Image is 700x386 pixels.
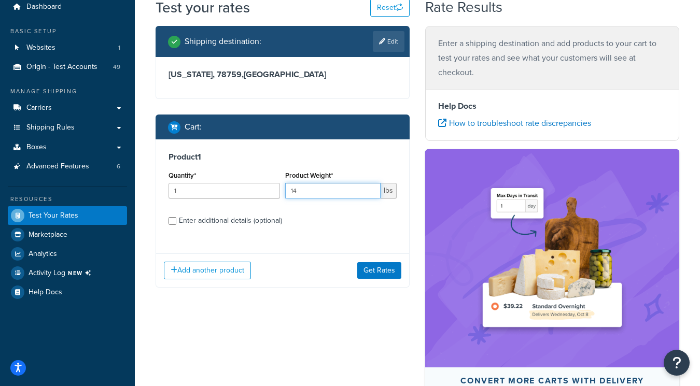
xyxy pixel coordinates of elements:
label: Quantity* [169,171,196,179]
a: Analytics [8,245,127,263]
span: Analytics [29,250,57,259]
span: Shipping Rules [26,123,75,132]
h2: Cart : [185,122,202,132]
span: 1 [118,44,120,52]
a: Carriers [8,98,127,118]
span: Origin - Test Accounts [26,63,97,72]
li: [object Object] [8,264,127,282]
h3: [US_STATE], 78759 , [GEOGRAPHIC_DATA] [169,69,397,80]
span: 49 [113,63,120,72]
span: Activity Log [29,266,95,280]
li: Advanced Features [8,157,127,176]
span: Advanced Features [26,162,89,171]
a: Test Your Rates [8,206,127,225]
span: lbs [381,183,397,198]
a: Help Docs [8,283,127,302]
span: Marketplace [29,231,67,239]
a: Websites1 [8,38,127,58]
li: Websites [8,38,127,58]
a: How to troubleshoot rate discrepancies [438,117,591,129]
span: NEW [68,269,95,277]
a: Marketplace [8,225,127,244]
input: Enter additional details (optional) [169,217,176,225]
a: Edit [373,31,404,52]
div: Resources [8,195,127,204]
h2: Shipping destination : [185,37,261,46]
span: Dashboard [26,3,62,11]
h3: Product 1 [169,152,397,162]
label: Product Weight* [285,171,333,179]
input: 0.00 [285,183,381,198]
button: Open Resource Center [664,350,690,376]
a: Origin - Test Accounts49 [8,58,127,77]
button: Get Rates [357,262,401,279]
span: Help Docs [29,288,62,297]
p: Enter a shipping destination and add products to your cart to test your rates and see what your c... [438,36,666,80]
button: Add another product [164,262,251,279]
input: 0 [169,183,280,198]
h4: Help Docs [438,100,666,112]
li: Origin - Test Accounts [8,58,127,77]
a: Advanced Features6 [8,157,127,176]
a: Shipping Rules [8,118,127,137]
span: 6 [117,162,120,171]
span: Websites [26,44,55,52]
span: Carriers [26,104,52,112]
img: feature-image-ddt-36eae7f7280da8017bfb280eaccd9c446f90b1fe08728e4019434db127062ab4.png [474,165,630,352]
a: Boxes [8,138,127,157]
div: Manage Shipping [8,87,127,96]
div: Enter additional details (optional) [179,213,282,228]
span: Test Your Rates [29,211,78,220]
a: Activity LogNEW [8,264,127,282]
span: Boxes [26,143,47,152]
div: Basic Setup [8,27,127,36]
